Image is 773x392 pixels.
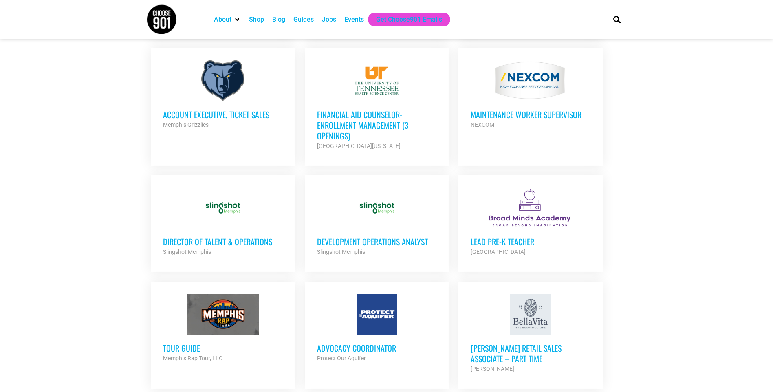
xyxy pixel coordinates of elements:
[471,109,590,120] h3: MAINTENANCE WORKER SUPERVISOR
[471,249,526,255] strong: [GEOGRAPHIC_DATA]
[471,236,590,247] h3: Lead Pre-K Teacher
[163,355,222,361] strong: Memphis Rap Tour, LLC
[305,282,449,375] a: Advocacy Coordinator Protect Our Aquifer
[163,343,283,353] h3: Tour Guide
[305,48,449,163] a: Financial Aid Counselor-Enrollment Management (3 Openings) [GEOGRAPHIC_DATA][US_STATE]
[210,13,245,26] div: About
[471,121,494,128] strong: NEXCOM
[317,343,437,353] h3: Advocacy Coordinator
[151,282,295,375] a: Tour Guide Memphis Rap Tour, LLC
[317,143,401,149] strong: [GEOGRAPHIC_DATA][US_STATE]
[322,15,336,24] a: Jobs
[163,121,209,128] strong: Memphis Grizzlies
[305,175,449,269] a: Development Operations Analyst Slingshot Memphis
[458,175,603,269] a: Lead Pre-K Teacher [GEOGRAPHIC_DATA]
[376,15,442,24] a: Get Choose901 Emails
[151,48,295,142] a: Account Executive, Ticket Sales Memphis Grizzlies
[471,343,590,364] h3: [PERSON_NAME] Retail Sales Associate – Part Time
[317,109,437,141] h3: Financial Aid Counselor-Enrollment Management (3 Openings)
[293,15,314,24] a: Guides
[317,236,437,247] h3: Development Operations Analyst
[214,15,231,24] a: About
[344,15,364,24] a: Events
[163,109,283,120] h3: Account Executive, Ticket Sales
[471,366,514,372] strong: [PERSON_NAME]
[458,48,603,142] a: MAINTENANCE WORKER SUPERVISOR NEXCOM
[163,249,211,255] strong: Slingshot Memphis
[163,236,283,247] h3: Director of Talent & Operations
[249,15,264,24] a: Shop
[210,13,599,26] nav: Main nav
[317,249,365,255] strong: Slingshot Memphis
[317,355,366,361] strong: Protect Our Aquifer
[151,175,295,269] a: Director of Talent & Operations Slingshot Memphis
[272,15,285,24] a: Blog
[458,282,603,386] a: [PERSON_NAME] Retail Sales Associate – Part Time [PERSON_NAME]
[610,13,623,26] div: Search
